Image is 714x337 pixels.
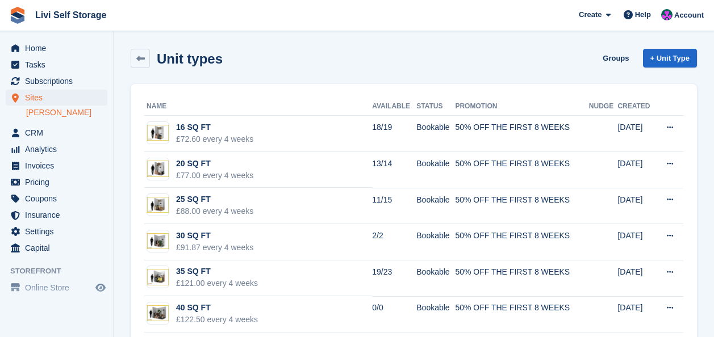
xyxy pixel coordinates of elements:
div: £77.00 every 4 weeks [176,170,253,182]
td: 18/19 [372,116,416,152]
span: CRM [25,125,93,141]
div: 40 SQ FT [176,302,258,314]
td: [DATE] [617,116,655,152]
td: Bookable [416,224,455,260]
div: 20 SQ FT [176,158,253,170]
img: 40-sqft-unit.jpg [147,305,169,322]
td: 50% OFF THE FIRST 8 WEEKS [455,188,588,224]
a: + Unit Type [643,49,697,68]
span: Pricing [25,174,93,190]
img: 25-sqft-unit.jpg [147,197,169,213]
span: Online Store [25,280,93,296]
span: Insurance [25,207,93,223]
div: £91.87 every 4 weeks [176,242,253,254]
img: 30-sqft-unit.jpg [147,233,169,250]
img: 35-sqft-unit.jpg [147,269,169,285]
span: Settings [25,224,93,239]
div: 35 SQ FT [176,266,258,277]
div: £121.00 every 4 weeks [176,277,258,289]
span: Create [579,9,602,20]
a: Preview store [94,281,107,294]
th: Created [617,98,655,116]
td: Bookable [416,296,455,332]
div: 16 SQ FT [176,121,253,133]
span: Sites [25,90,93,106]
th: Promotion [455,98,588,116]
td: Bookable [416,260,455,297]
a: menu [6,40,107,56]
td: 2/2 [372,224,416,260]
img: Graham Cameron [661,9,673,20]
th: Status [416,98,455,116]
a: menu [6,280,107,296]
td: Bookable [416,152,455,188]
div: £122.50 every 4 weeks [176,314,258,326]
th: Nudge [589,98,618,116]
td: 50% OFF THE FIRST 8 WEEKS [455,296,588,332]
div: 30 SQ FT [176,230,253,242]
span: Storefront [10,266,113,277]
td: [DATE] [617,260,655,297]
a: [PERSON_NAME] [26,107,107,118]
img: 15-sqft-unit.jpg [147,125,169,141]
span: Help [635,9,651,20]
a: menu [6,90,107,106]
img: stora-icon-8386f47178a22dfd0bd8f6a31ec36ba5ce8667c1dd55bd0f319d3a0aa187defe.svg [9,7,26,24]
th: Name [144,98,372,116]
a: menu [6,141,107,157]
a: Livi Self Storage [31,6,111,24]
a: Groups [598,49,633,68]
div: £88.00 every 4 weeks [176,205,253,217]
td: [DATE] [617,188,655,224]
h2: Unit types [157,51,223,66]
th: Available [372,98,416,116]
a: menu [6,174,107,190]
span: Capital [25,240,93,256]
td: 50% OFF THE FIRST 8 WEEKS [455,224,588,260]
a: menu [6,191,107,207]
a: menu [6,224,107,239]
td: Bookable [416,188,455,224]
td: 50% OFF THE FIRST 8 WEEKS [455,152,588,188]
div: £72.60 every 4 weeks [176,133,253,145]
span: Tasks [25,57,93,73]
td: [DATE] [617,224,655,260]
td: 50% OFF THE FIRST 8 WEEKS [455,116,588,152]
a: menu [6,73,107,89]
td: Bookable [416,116,455,152]
span: Coupons [25,191,93,207]
span: Account [674,10,704,21]
a: menu [6,125,107,141]
td: [DATE] [617,152,655,188]
a: menu [6,57,107,73]
td: [DATE] [617,296,655,332]
td: 0/0 [372,296,416,332]
img: 20-sqft-unit.jpg [147,161,169,177]
td: 11/15 [372,188,416,224]
span: Invoices [25,158,93,174]
span: Analytics [25,141,93,157]
div: 25 SQ FT [176,193,253,205]
td: 19/23 [372,260,416,297]
span: Home [25,40,93,56]
td: 13/14 [372,152,416,188]
a: menu [6,240,107,256]
a: menu [6,158,107,174]
a: menu [6,207,107,223]
td: 50% OFF THE FIRST 8 WEEKS [455,260,588,297]
span: Subscriptions [25,73,93,89]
